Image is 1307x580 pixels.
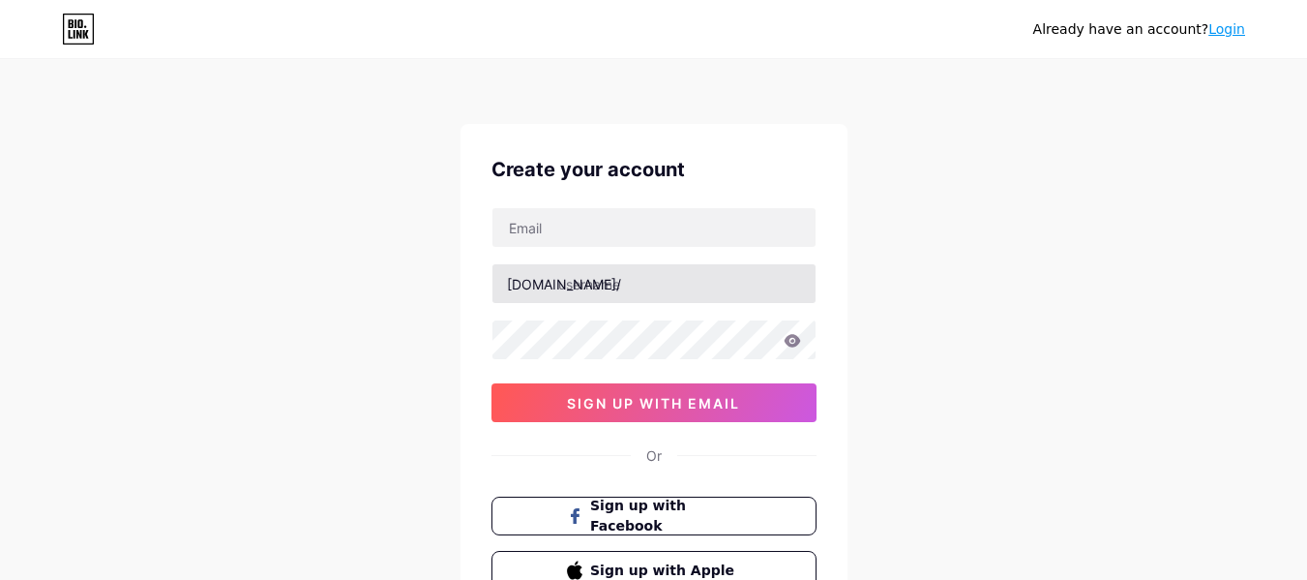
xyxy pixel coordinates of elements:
[491,155,817,184] div: Create your account
[646,445,662,466] div: Or
[567,395,740,412] span: sign up with email
[507,274,621,294] div: [DOMAIN_NAME]/
[1033,19,1245,40] div: Already have an account?
[492,208,816,247] input: Email
[590,496,740,536] span: Sign up with Facebook
[492,264,816,303] input: username
[1208,21,1245,37] a: Login
[491,383,817,422] button: sign up with email
[491,497,817,535] button: Sign up with Facebook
